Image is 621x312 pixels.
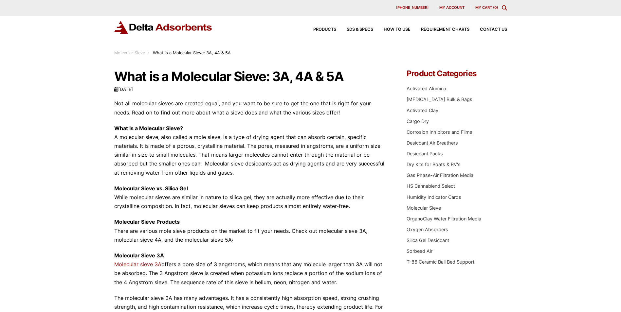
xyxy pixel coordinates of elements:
[407,216,481,221] a: OrganoClay Water Filtration Media
[336,27,373,32] a: SDS & SPECS
[411,27,469,32] a: Requirement Charts
[313,27,336,32] span: Products
[114,184,387,211] p: While molecular sieves are similar in nature to silica gel, they are actually more effective due ...
[407,248,432,254] a: Sorbead Air
[114,21,212,34] img: Delta Adsorbents
[407,86,446,91] a: Activated Alumina
[407,205,441,211] a: Molecular Sieve
[407,227,448,232] a: Oxygen Absorbers
[114,99,387,117] p: Not all molecular sieves are created equal, and you want to be sure to get the one that is right ...
[407,162,461,167] a: Dry Kits for Boats & RV's
[480,27,507,32] span: Contact Us
[502,5,507,10] div: Toggle Modal Content
[114,50,145,55] a: Molecular Sieve
[114,124,387,177] p: A molecular sieve, also called a mole sieve, is a type of drying agent that can absorb certain, s...
[494,5,497,10] span: 0
[407,129,472,135] a: Corrosion Inhibitors and Films
[434,5,470,10] a: My account
[114,217,387,244] p: There are various mole sieve products on the market to fit your needs. Check out molecular sieve ...
[148,50,150,55] span: :
[407,108,438,113] a: Activated Clay
[396,6,429,9] span: [PHONE_NUMBER]
[153,50,231,55] span: What is a Molecular Sieve: 3A, 4A & 5A
[347,27,373,32] span: SDS & SPECS
[114,252,164,259] strong: Molecular Sieve 3A
[373,27,411,32] a: How to Use
[421,27,469,32] span: Requirement Charts
[114,251,387,287] p: offers a pore size of 3 angstroms, which means that any molecule larger than 3A will not be absor...
[114,125,183,131] strong: What is a Molecular Sieve?
[407,70,507,78] h4: Product Categories
[407,237,449,243] a: Silica Gel Desiccant
[114,87,133,92] time: [DATE]
[407,151,443,156] a: Desiccant Packs
[475,5,498,10] a: My Cart (0)
[407,96,472,102] a: [MEDICAL_DATA] Bulk & Bags
[407,118,429,124] a: Cargo Dry
[303,27,336,32] a: Products
[407,183,455,189] a: HS Cannablend Select
[469,27,507,32] a: Contact Us
[114,70,387,83] h1: What is a Molecular Sieve: 3A, 4A & 5A
[407,172,473,178] a: Gas Phase-Air Filtration Media
[407,259,474,265] a: T-86 Ceramic Ball Bed Support
[114,185,188,192] strong: Molecular Sieve vs. Silica Gel
[439,6,465,9] span: My account
[391,5,434,10] a: [PHONE_NUMBER]
[384,27,411,32] span: How to Use
[114,261,161,268] a: Molecular sieve 3A
[114,218,180,225] strong: Molecular Sieve Products
[407,194,461,200] a: Humidity Indicator Cards
[407,140,458,146] a: Desiccant Air Breathers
